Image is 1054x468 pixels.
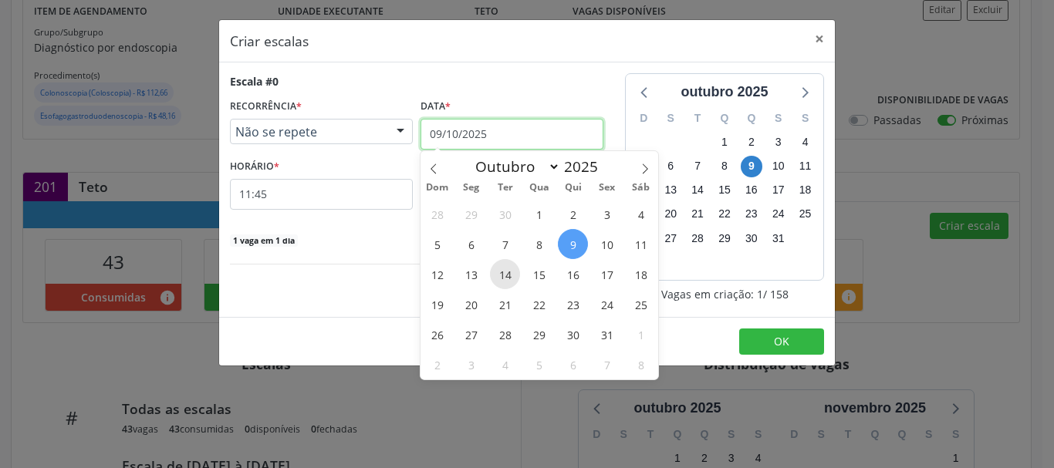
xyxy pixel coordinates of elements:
span: quinta-feira, 16 de outubro de 2025 [741,180,762,201]
span: Outubro 3, 2025 [592,199,622,229]
span: Novembro 8, 2025 [626,349,656,379]
span: sexta-feira, 17 de outubro de 2025 [768,180,789,201]
span: terça-feira, 7 de outubro de 2025 [687,156,708,177]
div: S [657,106,684,130]
span: terça-feira, 14 de outubro de 2025 [687,180,708,201]
span: Ter [488,183,522,193]
span: Outubro 14, 2025 [490,259,520,289]
div: Vagas em criação: 1 [625,286,824,302]
h5: Criar escalas [230,31,309,51]
span: Outubro 24, 2025 [592,289,622,319]
span: Setembro 30, 2025 [490,199,520,229]
span: quinta-feira, 2 de outubro de 2025 [741,131,762,153]
span: quarta-feira, 15 de outubro de 2025 [714,180,735,201]
span: / 158 [763,286,789,302]
span: Outubro 25, 2025 [626,289,656,319]
div: Escala #0 [230,73,279,89]
div: Q [738,106,765,130]
span: 1 vaga em 1 dia [230,234,298,247]
span: Novembro 1, 2025 [626,319,656,349]
span: Outubro 4, 2025 [626,199,656,229]
span: Outubro 12, 2025 [422,259,452,289]
div: T [684,106,711,130]
span: quinta-feira, 30 de outubro de 2025 [741,227,762,249]
span: sábado, 11 de outubro de 2025 [795,156,816,177]
select: Month [468,156,560,177]
span: Setembro 29, 2025 [456,199,486,229]
input: Year [560,157,611,177]
span: Qui [556,183,590,193]
span: Outubro 22, 2025 [524,289,554,319]
span: sábado, 18 de outubro de 2025 [795,180,816,201]
div: Q [711,106,738,130]
span: Outubro 8, 2025 [524,229,554,259]
span: Outubro 11, 2025 [626,229,656,259]
span: sábado, 4 de outubro de 2025 [795,131,816,153]
span: Outubro 26, 2025 [422,319,452,349]
span: segunda-feira, 6 de outubro de 2025 [660,156,681,177]
span: Outubro 13, 2025 [456,259,486,289]
span: Novembro 4, 2025 [490,349,520,379]
button: OK [739,328,824,355]
div: D [630,106,657,130]
span: Outubro 20, 2025 [456,289,486,319]
span: Outubro 17, 2025 [592,259,622,289]
span: sexta-feira, 24 de outubro de 2025 [768,204,789,225]
span: Setembro 28, 2025 [422,199,452,229]
label: RECORRÊNCIA [230,95,302,119]
span: OK [774,334,789,348]
span: Não se repete [235,124,381,140]
span: Outubro 30, 2025 [558,319,588,349]
span: Outubro 15, 2025 [524,259,554,289]
button: Close [804,20,835,58]
span: Novembro 7, 2025 [592,349,622,379]
span: sexta-feira, 10 de outubro de 2025 [768,156,789,177]
span: Outubro 1, 2025 [524,199,554,229]
span: Outubro 6, 2025 [456,229,486,259]
span: sábado, 25 de outubro de 2025 [795,204,816,225]
span: segunda-feira, 20 de outubro de 2025 [660,204,681,225]
span: quarta-feira, 29 de outubro de 2025 [714,227,735,249]
span: Novembro 6, 2025 [558,349,588,379]
span: Outubro 28, 2025 [490,319,520,349]
span: quarta-feira, 1 de outubro de 2025 [714,131,735,153]
input: 00:00 [230,179,413,210]
span: Outubro 23, 2025 [558,289,588,319]
div: S [765,106,792,130]
label: Data [421,95,451,119]
span: Outubro 9, 2025 [558,229,588,259]
span: Outubro 2, 2025 [558,199,588,229]
span: quarta-feira, 8 de outubro de 2025 [714,156,735,177]
span: sexta-feira, 3 de outubro de 2025 [768,131,789,153]
span: quinta-feira, 9 de outubro de 2025 [741,156,762,177]
span: quarta-feira, 22 de outubro de 2025 [714,204,735,225]
span: Outubro 19, 2025 [422,289,452,319]
span: segunda-feira, 27 de outubro de 2025 [660,227,681,249]
span: sexta-feira, 31 de outubro de 2025 [768,227,789,249]
div: outubro 2025 [674,82,774,103]
span: Novembro 3, 2025 [456,349,486,379]
span: terça-feira, 21 de outubro de 2025 [687,204,708,225]
span: quinta-feira, 23 de outubro de 2025 [741,204,762,225]
span: segunda-feira, 13 de outubro de 2025 [660,180,681,201]
span: Outubro 21, 2025 [490,289,520,319]
span: terça-feira, 28 de outubro de 2025 [687,227,708,249]
input: Selecione uma data [421,119,603,150]
span: Outubro 5, 2025 [422,229,452,259]
span: Outubro 29, 2025 [524,319,554,349]
span: Sex [590,183,624,193]
span: Novembro 2, 2025 [422,349,452,379]
span: Dom [421,183,454,193]
span: Outubro 10, 2025 [592,229,622,259]
span: Sáb [624,183,658,193]
span: Novembro 5, 2025 [524,349,554,379]
span: Outubro 7, 2025 [490,229,520,259]
span: Outubro 18, 2025 [626,259,656,289]
span: Seg [454,183,488,193]
span: Qua [522,183,556,193]
span: Outubro 27, 2025 [456,319,486,349]
label: HORÁRIO [230,155,279,179]
span: Outubro 16, 2025 [558,259,588,289]
div: S [792,106,819,130]
span: Outubro 31, 2025 [592,319,622,349]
